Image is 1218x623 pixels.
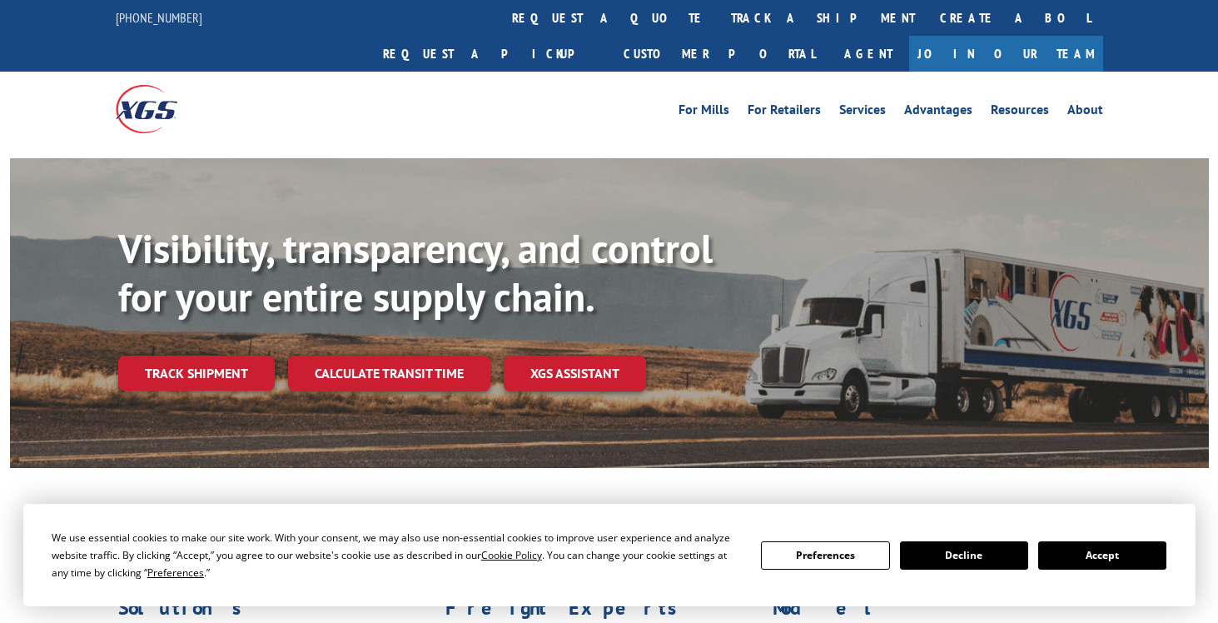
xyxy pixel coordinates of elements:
a: Calculate transit time [288,356,490,391]
a: Join Our Team [909,36,1103,72]
div: Cookie Consent Prompt [23,504,1196,606]
a: Agent [828,36,909,72]
a: Resources [991,103,1049,122]
button: Decline [900,541,1028,570]
a: XGS ASSISTANT [504,356,646,391]
a: Services [839,103,886,122]
a: [PHONE_NUMBER] [116,9,202,26]
a: Advantages [904,103,972,122]
a: For Retailers [748,103,821,122]
b: Visibility, transparency, and control for your entire supply chain. [118,222,713,322]
span: Preferences [147,566,204,580]
button: Preferences [761,541,889,570]
span: Cookie Policy [481,548,542,562]
a: For Mills [679,103,729,122]
a: About [1067,103,1103,122]
a: Customer Portal [611,36,828,72]
a: Request a pickup [370,36,611,72]
a: Track shipment [118,356,275,391]
button: Accept [1038,541,1166,570]
div: We use essential cookies to make our site work. With your consent, we may also use non-essential ... [52,529,741,581]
